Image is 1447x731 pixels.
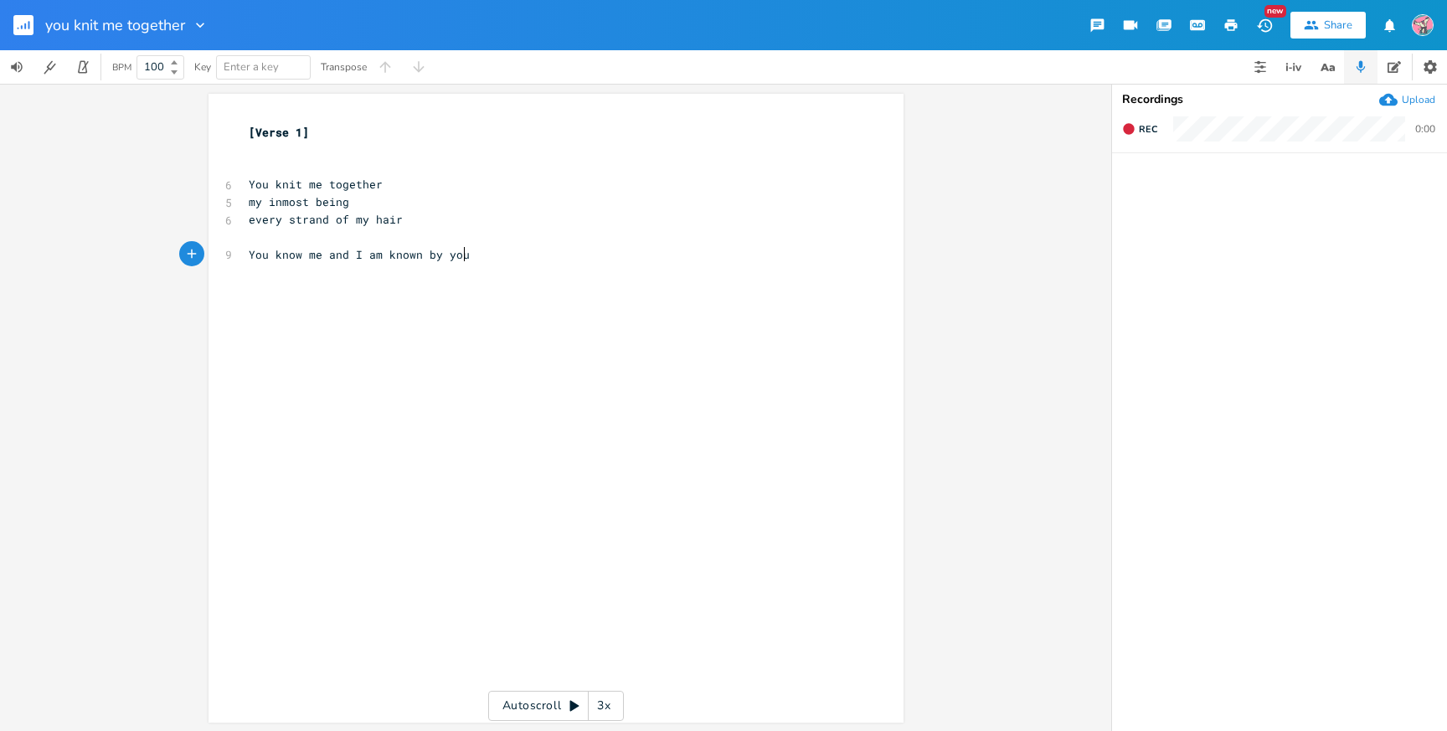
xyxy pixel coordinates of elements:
div: Transpose [321,62,367,72]
span: my inmost being [249,194,349,209]
div: Upload [1402,93,1435,106]
span: You know me and I am known by you [249,247,470,262]
button: Rec [1115,116,1164,142]
div: 0:00 [1415,124,1435,134]
span: Enter a key [224,59,279,75]
button: Share [1290,12,1366,39]
div: Share [1324,18,1352,33]
div: Autoscroll [488,691,624,721]
button: New [1248,10,1281,40]
button: Upload [1379,90,1435,109]
img: mailmevanrooyen [1412,14,1434,36]
span: [Verse 1] [249,125,309,140]
span: Rec [1139,123,1157,136]
div: BPM [112,63,131,72]
div: 3x [589,691,619,721]
span: you knit me together [45,18,185,33]
span: You knit me together [249,177,383,192]
div: Recordings [1122,94,1437,106]
div: New [1264,5,1286,18]
span: every strand of my hair [249,212,403,227]
div: Key [194,62,211,72]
